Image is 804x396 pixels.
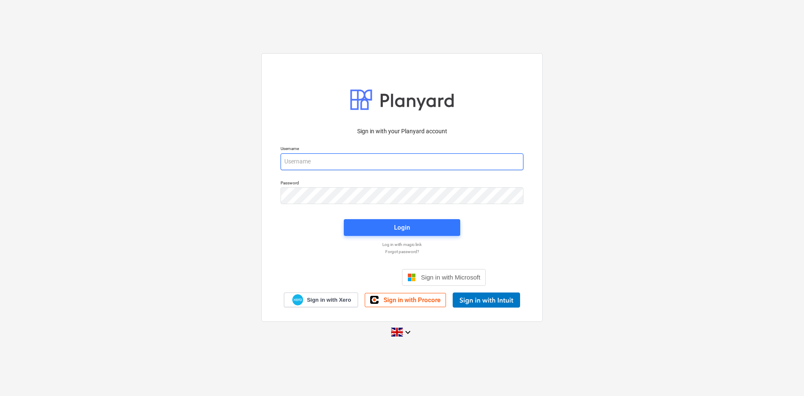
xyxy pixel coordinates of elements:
[407,273,416,282] img: Microsoft logo
[292,294,303,305] img: Xero logo
[403,327,413,337] i: keyboard_arrow_down
[276,242,528,247] a: Log in with magic link
[421,274,480,281] span: Sign in with Microsoft
[394,222,410,233] div: Login
[281,127,523,136] p: Sign in with your Planyard account
[281,146,523,153] p: Username
[276,249,528,254] a: Forgot password?
[344,219,460,236] button: Login
[384,296,441,304] span: Sign in with Procore
[281,180,523,187] p: Password
[284,292,358,307] a: Sign in with Xero
[762,356,804,396] iframe: Chat Widget
[281,153,523,170] input: Username
[314,268,399,287] iframe: Sign in with Google Button
[365,293,446,307] a: Sign in with Procore
[307,296,351,304] span: Sign in with Xero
